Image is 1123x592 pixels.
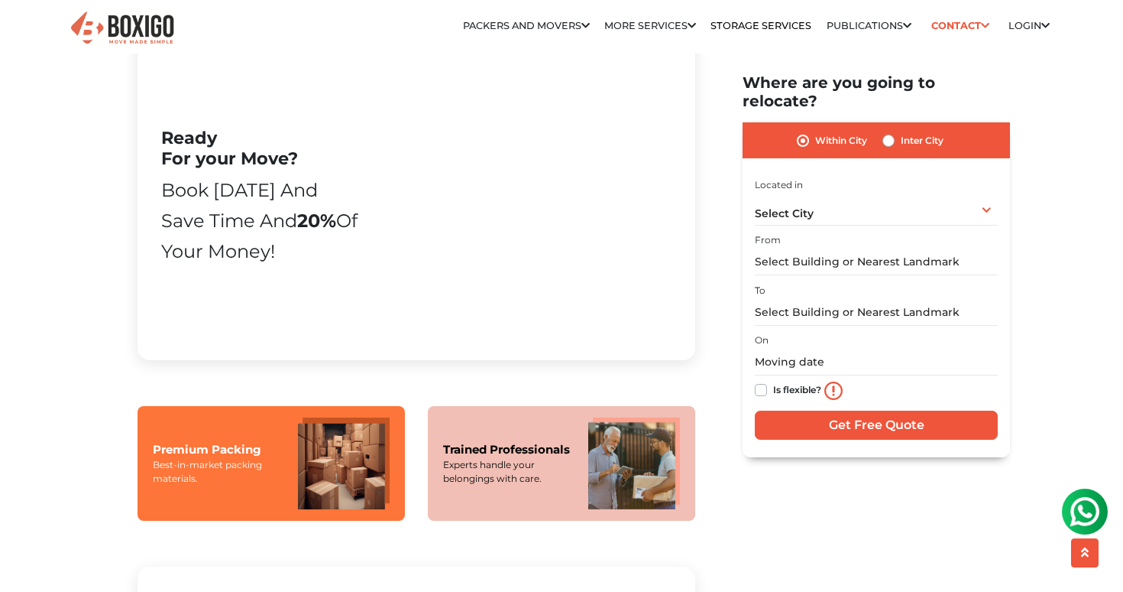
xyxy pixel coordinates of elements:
b: 20% [297,210,336,232]
img: Premium Packing [298,418,390,509]
div: Best-in-market packing materials. [153,458,283,486]
div: Experts handle your belongings with care. [443,458,573,486]
input: Select Building or Nearest Landmark [755,249,998,276]
h2: Where are you going to relocate? [743,73,1010,110]
label: Within City [815,132,867,150]
a: Storage Services [710,20,811,31]
h2: Ready For your Move? [161,128,361,169]
label: Located in [755,178,803,192]
img: Boxigo [69,10,176,47]
input: Select Building or Nearest Landmark [755,299,998,326]
div: Premium Packing [153,441,283,459]
span: Select City [755,207,814,221]
label: Inter City [901,132,943,150]
label: Is flexible? [773,382,821,398]
button: scroll up [1071,538,1099,568]
img: info [824,382,843,400]
div: Book [DATE] and Save time and of your money! [161,175,361,267]
label: On [755,334,769,348]
img: Trained Professionals [588,418,680,509]
input: Get Free Quote [755,411,998,441]
a: More services [604,20,696,31]
img: whatsapp-icon.svg [15,15,46,46]
label: To [755,284,765,298]
div: Trained Professionals [443,441,573,459]
label: From [755,234,781,248]
input: Moving date [755,350,998,376]
a: Contact [926,14,994,37]
iframe: YouTube video player [384,83,672,324]
a: Publications [827,20,911,31]
a: Login [1008,20,1050,31]
a: Packers and Movers [463,20,590,31]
